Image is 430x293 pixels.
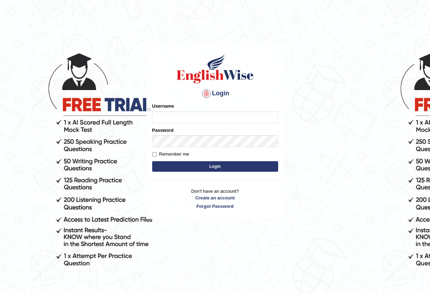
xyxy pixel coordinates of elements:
a: Forgot Password [152,203,278,210]
label: Password [152,127,174,134]
a: Create an account [152,195,278,201]
p: Don't have an account? [152,188,278,210]
button: Login [152,161,278,172]
label: Username [152,103,174,109]
img: Logo of English Wise sign in for intelligent practice with AI [175,53,255,84]
label: Remember me [152,151,189,158]
input: Remember me [152,152,157,157]
h4: Login [152,88,278,99]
